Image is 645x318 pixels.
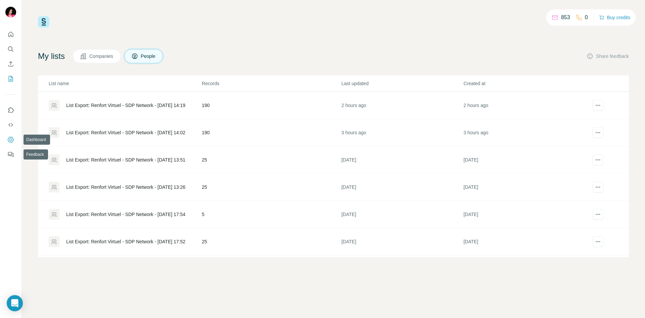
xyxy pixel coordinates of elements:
[463,201,585,228] td: [DATE]
[5,104,16,116] button: Use Surfe on LinkedIn
[89,53,114,60] span: Companies
[66,129,185,136] div: List Export: Renfort Virtuel - SDP Network - [DATE] 14:02
[202,80,341,87] p: Records
[202,201,341,228] td: 5
[463,174,585,201] td: [DATE]
[38,16,49,28] img: Surfe Logo
[5,43,16,55] button: Search
[593,100,603,111] button: actions
[66,102,185,109] div: List Export: Renfort Virtuel - SDP Network - [DATE] 14:19
[5,148,16,161] button: Feedback
[5,58,16,70] button: Enrich CSV
[341,228,463,255] td: [DATE]
[463,228,585,255] td: [DATE]
[49,80,201,87] p: List name
[463,92,585,119] td: 2 hours ago
[593,127,603,138] button: actions
[341,80,463,87] p: Last updated
[593,182,603,192] button: actions
[5,73,16,85] button: My lists
[464,80,585,87] p: Created at
[599,13,630,22] button: Buy credits
[587,53,629,60] button: Share feedback
[341,92,463,119] td: 2 hours ago
[38,51,65,62] h4: My lists
[66,156,185,163] div: List Export: Renfort Virtuel - SDP Network - [DATE] 13:51
[341,146,463,174] td: [DATE]
[7,295,23,311] div: Open Intercom Messenger
[202,146,341,174] td: 25
[593,209,603,220] button: actions
[593,154,603,165] button: actions
[202,228,341,255] td: 25
[561,13,570,22] p: 853
[5,7,16,17] img: Avatar
[66,211,185,218] div: List Export: Renfort Virtuel - SDP Network - [DATE] 17:54
[341,174,463,201] td: [DATE]
[141,53,156,60] span: People
[5,28,16,40] button: Quick start
[341,119,463,146] td: 3 hours ago
[5,119,16,131] button: Use Surfe API
[341,201,463,228] td: [DATE]
[585,13,588,22] p: 0
[66,184,185,190] div: List Export: Renfort Virtuel - SDP Network - [DATE] 13:26
[66,238,185,245] div: List Export: Renfort Virtuel - SDP Network - [DATE] 17:52
[202,174,341,201] td: 25
[463,119,585,146] td: 3 hours ago
[202,119,341,146] td: 190
[202,92,341,119] td: 190
[463,146,585,174] td: [DATE]
[593,236,603,247] button: actions
[5,134,16,146] button: Dashboard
